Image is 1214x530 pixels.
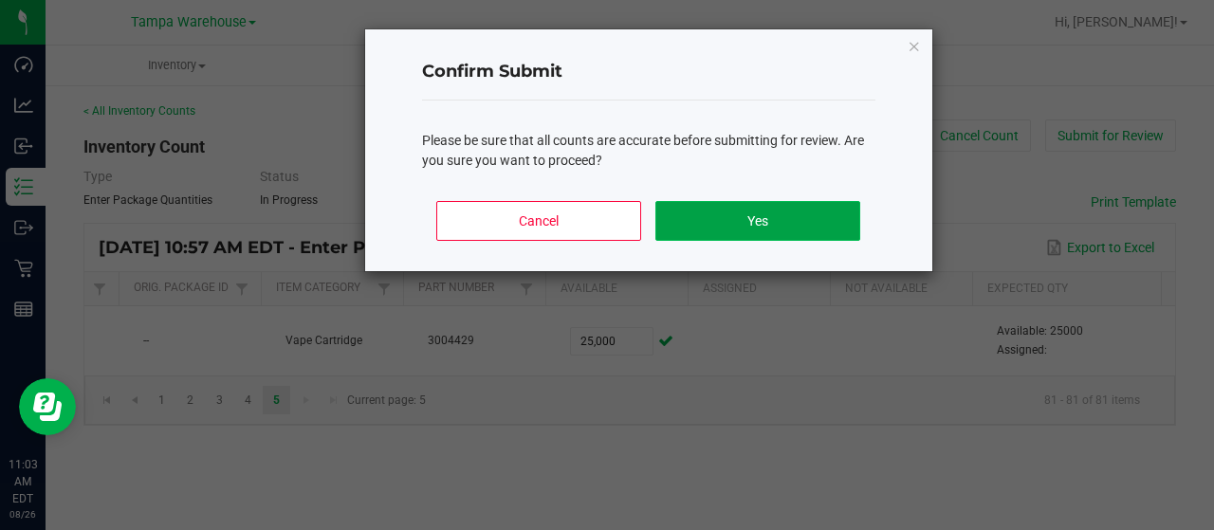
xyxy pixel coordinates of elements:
[436,201,640,241] button: Cancel
[908,34,921,57] button: Close
[19,378,76,435] iframe: Resource center
[422,60,875,84] h4: Confirm Submit
[422,131,875,171] div: Please be sure that all counts are accurate before submitting for review. Are you sure you want t...
[655,201,859,241] button: Yes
